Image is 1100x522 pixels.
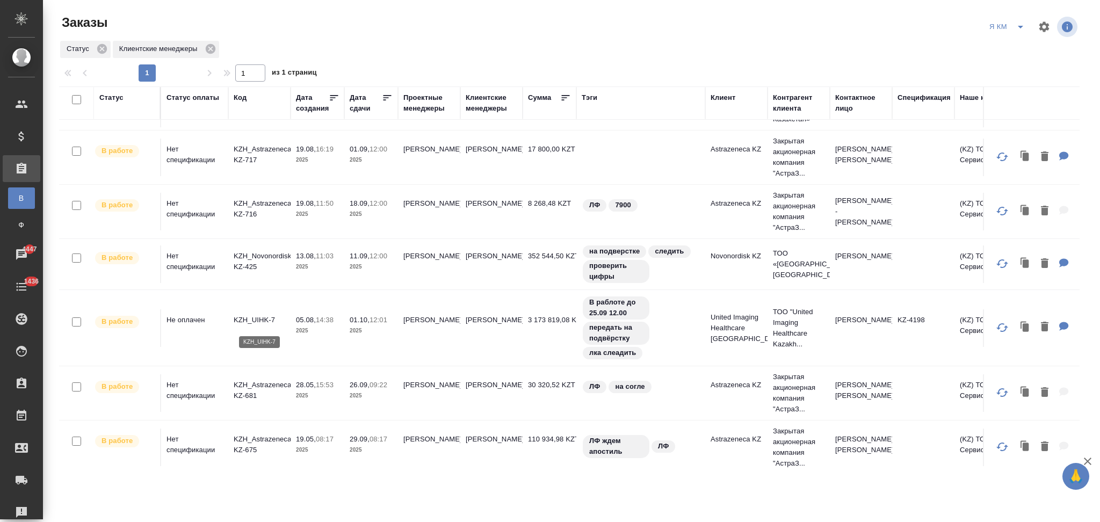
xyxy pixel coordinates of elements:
p: 01.10, [350,316,370,324]
td: [PERSON_NAME] [398,245,460,283]
p: 28.05, [296,381,316,389]
p: ЛФ [589,381,600,392]
p: 2025 [350,155,393,165]
p: 2025 [350,445,393,455]
td: [PERSON_NAME] [PERSON_NAME] [830,429,892,466]
td: 8 268,48 KZT [523,193,576,230]
p: 2025 [350,209,393,220]
button: Удалить [1036,253,1054,275]
button: Удалить [1036,316,1054,338]
p: 19.08, [296,199,316,207]
p: Закрытая акционерная компания "АстраЗ... [773,426,824,469]
p: 2025 [296,262,339,272]
p: В работе [102,146,133,156]
p: ЛФ [658,441,669,452]
td: 30 320,52 KZT [523,374,576,412]
p: KZH_Astrazeneca-KZ-675 [234,434,285,455]
a: 4447 [3,241,40,268]
div: ЛФ, 7900 [582,198,700,213]
div: Спецификация [898,92,951,103]
button: Клонировать [1015,146,1036,168]
button: Обновить [989,315,1015,340]
p: Astrazeneca KZ [711,144,762,155]
td: [PERSON_NAME] [460,374,523,412]
td: [PERSON_NAME] [460,193,523,230]
p: В раблоте до 25.09 12.00 [589,297,643,318]
td: (KZ) ТОО «Атлас Лэнгвидж Сервисез» [954,374,1083,412]
p: В работе [102,252,133,263]
p: 14:38 [316,316,334,324]
p: В работе [102,436,133,446]
div: Выставляет ПМ после принятия заказа от КМа [94,434,155,448]
p: 19.05, [296,435,316,443]
p: 16:19 [316,145,334,153]
div: Тэги [582,92,597,103]
button: Обновить [989,251,1015,277]
p: передать на подвёрстку [589,322,643,344]
div: на подверстке, следить, проверить цифры [582,244,700,284]
p: 12:00 [370,199,387,207]
p: KZH_Novonordisk-KZ-425 [234,251,285,272]
span: Настроить таблицу [1031,14,1057,40]
button: 🙏 [1062,463,1089,490]
p: 29.09, [350,435,370,443]
td: Нет спецификации [161,245,228,283]
p: 2025 [296,325,339,336]
p: 09:22 [370,381,387,389]
p: Astrazeneca KZ [711,434,762,445]
p: 11:50 [316,199,334,207]
p: KZH_Astrazeneca-KZ-716 [234,198,285,220]
div: Клиентские менеджеры [113,41,219,58]
p: 2025 [296,155,339,165]
p: 08:17 [370,435,387,443]
div: Код [234,92,247,103]
button: Удалить [1036,436,1054,458]
div: ЛФ ждем апостиль, ЛФ [582,434,700,459]
p: 12:01 [370,316,387,324]
div: Наше юр. лицо [960,92,1013,103]
p: ЛФ ждем апостиль [589,436,643,457]
span: Посмотреть информацию [1057,17,1080,37]
div: Выставляет ПМ после принятия заказа от КМа [94,198,155,213]
td: [PERSON_NAME] [460,309,523,347]
a: В [8,187,35,209]
p: 01.09, [350,145,370,153]
td: [PERSON_NAME] [460,429,523,466]
p: Закрытая акционерная компания "АстраЗ... [773,136,824,179]
div: Клиент [711,92,735,103]
td: Нет спецификации [161,374,228,412]
p: Закрытая акционерная компания "АстраЗ... [773,372,824,415]
p: следить [655,246,684,257]
td: [PERSON_NAME] [830,245,892,283]
span: Заказы [59,14,107,31]
a: Ф [8,214,35,236]
p: на подверстке [589,246,640,257]
div: Контрагент клиента [773,92,824,114]
span: 🙏 [1067,465,1085,488]
td: [PERSON_NAME] [830,309,892,347]
span: 4447 [16,244,43,255]
p: 19.08, [296,145,316,153]
td: (KZ) ТОО «Атлас Лэнгвидж Сервисез» [954,139,1083,176]
p: Novonordisk KZ [711,251,762,262]
span: из 1 страниц [272,66,317,82]
button: Обновить [989,144,1015,170]
p: 2025 [350,325,393,336]
td: [PERSON_NAME] [PERSON_NAME] [830,139,892,176]
button: Удалить [1036,382,1054,404]
td: Нет спецификации [161,193,228,230]
p: 26.09, [350,381,370,389]
p: 08:17 [316,435,334,443]
div: Дата сдачи [350,92,382,114]
div: Статус [60,41,111,58]
p: В работе [102,381,133,392]
div: Клиентские менеджеры [466,92,517,114]
p: ЛФ [589,200,600,211]
td: 3 173 819,08 KZT [523,309,576,347]
div: Проектные менеджеры [403,92,455,114]
button: Клонировать [1015,200,1036,222]
td: [PERSON_NAME] -[PERSON_NAME] [830,190,892,233]
td: [PERSON_NAME] [398,429,460,466]
td: 17 800,00 KZT [523,139,576,176]
td: Не оплачен [161,309,228,347]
